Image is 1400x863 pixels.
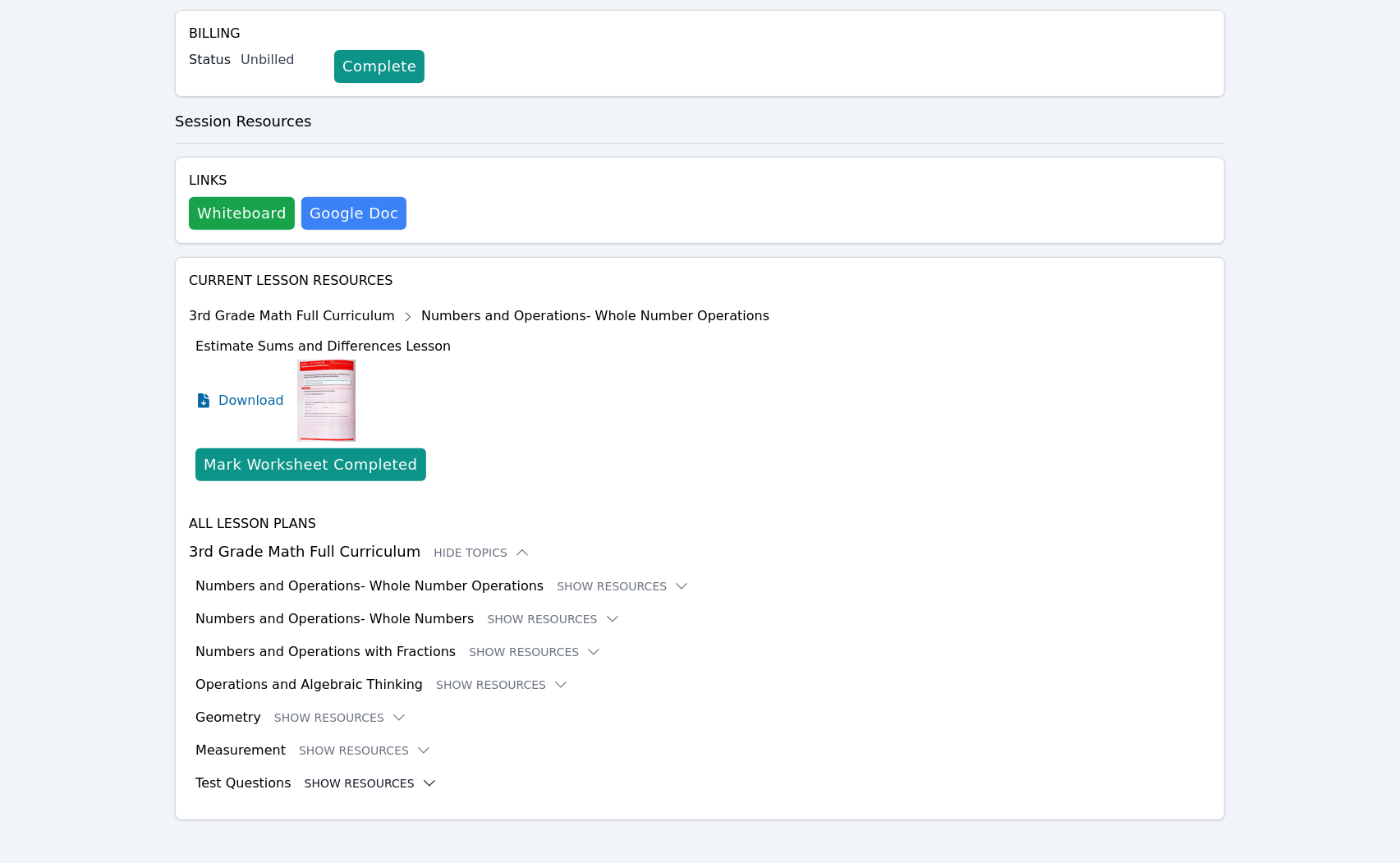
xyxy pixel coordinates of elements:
[189,24,1211,44] h4: Billing
[189,171,406,191] h4: Links
[301,197,406,230] a: Google Doc
[195,675,423,695] h3: Operations and Algebraic Thinking
[218,391,284,411] span: Download
[175,110,1225,133] h3: Session Resources
[195,338,451,354] span: Estimate Sums and Differences Lesson
[195,741,286,760] h3: Measurement
[195,360,284,442] a: Download
[195,642,456,662] h3: Numbers and Operations with Fractions
[469,644,602,660] button: Show Resources
[189,304,769,330] div: 3rd Grade Math Full Curriculum Numbers and Operations- Whole Number Operations
[241,50,321,70] div: Unbilled
[195,609,474,629] h3: Numbers and Operations- Whole Numbers
[189,197,295,230] button: Whiteboard
[204,453,417,476] div: Mark Worksheet Completed
[189,514,1211,534] h4: All Lesson Plans
[195,448,425,481] button: Mark Worksheet Completed
[189,271,1211,291] h4: Current Lesson Resources
[274,709,407,726] button: Show Resources
[195,708,261,728] h3: Geometry
[305,775,438,792] button: Show Resources
[434,544,530,561] button: Hide Topics
[195,773,291,793] h3: Test Questions
[297,360,356,442] img: Estimate Sums and Differences Lesson
[299,742,432,759] button: Show Resources
[436,677,569,693] button: Show Resources
[334,50,425,83] a: Complete
[488,611,621,627] button: Show Resources
[189,50,231,70] label: Status
[189,540,1211,563] h3: 3rd Grade Math Full Curriculum
[557,578,690,594] button: Show Resources
[195,576,544,596] h3: Numbers and Operations- Whole Number Operations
